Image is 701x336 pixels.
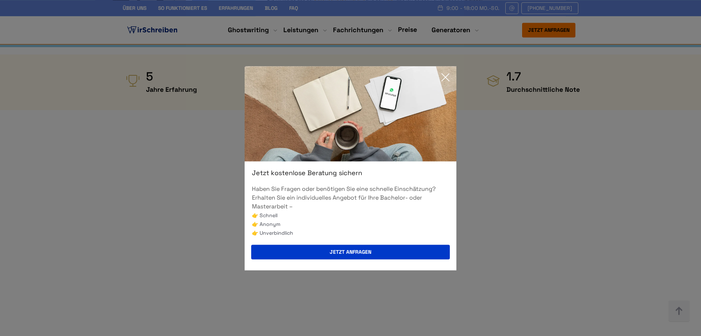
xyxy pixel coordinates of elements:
button: Jetzt anfragen [251,245,450,259]
p: Haben Sie Fragen oder benötigen Sie eine schnelle Einschätzung? Erhalten Sie ein individuelles An... [252,185,449,211]
li: 👉 Anonym [252,220,449,229]
li: 👉 Unverbindlich [252,229,449,237]
div: Jetzt kostenlose Beratung sichern [245,169,456,177]
img: exit [245,66,456,161]
li: 👉 Schnell [252,211,449,220]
